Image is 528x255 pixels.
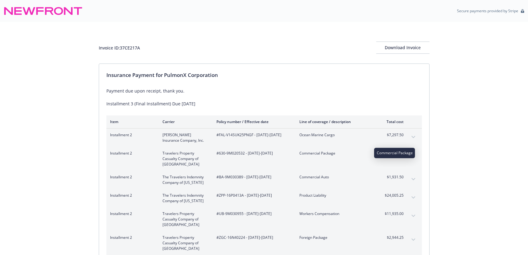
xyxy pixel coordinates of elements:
span: Foreign Package [299,235,371,240]
span: Installment 2 [110,174,153,180]
span: Travelers Property Casualty Company of [GEOGRAPHIC_DATA] [162,211,207,228]
span: #ZGC-16N40224 - [DATE]-[DATE] [216,235,290,240]
div: Installment 2The Travelers Indemnity Company of [US_STATE]#ZPP-16P0413A - [DATE]-[DATE]Product Li... [106,189,422,207]
span: [PERSON_NAME] Insurance Company, Inc. [162,132,207,143]
span: $11,935.00 [381,211,404,217]
span: $7,297.50 [381,132,404,138]
span: The Travelers Indemnity Company of [US_STATE] [162,174,207,185]
span: #BA-9M030389 - [DATE]-[DATE] [216,174,290,180]
div: Insurance Payment for PulmonX Corporation [106,71,422,79]
div: Installment 2The Travelers Indemnity Company of [US_STATE]#BA-9M030389 - [DATE]-[DATE]Commercial ... [106,171,422,189]
div: Payment due upon receipt, thank you. Installment 3 (Final Installment) Due [DATE] [106,88,422,107]
button: Download Invoice [376,42,430,54]
span: Commercial Package [299,151,371,156]
span: Workers Compensation [299,211,371,217]
span: Installment 2 [110,211,153,217]
button: expand content [408,211,418,221]
span: $2,944.25 [381,235,404,240]
div: Policy number / Effective date [216,119,290,124]
span: $24,005.25 [381,193,404,198]
button: expand content [408,132,418,142]
div: Carrier [162,119,207,124]
div: Installment 2[PERSON_NAME] Insurance Company, Inc.#FAL-V14SUK25PNGF - [DATE]-[DATE]Ocean Marine C... [106,129,422,147]
span: $1,931.50 [381,174,404,180]
div: Total cost [381,119,404,124]
div: Line of coverage / description [299,119,371,124]
span: #630-9M020532 - [DATE]-[DATE] [216,151,290,156]
span: #FAL-V14SUK25PNGF - [DATE]-[DATE] [216,132,290,138]
button: expand content [408,193,418,202]
span: Travelers Property Casualty Company of [GEOGRAPHIC_DATA] [162,151,207,167]
div: Installment 2Travelers Property Casualty Company of [GEOGRAPHIC_DATA]#UB-9M030955 - [DATE]-[DATE]... [106,207,422,231]
span: Ocean Marine Cargo [299,132,371,138]
span: #UB-9M030955 - [DATE]-[DATE] [216,211,290,217]
button: expand content [408,151,418,160]
span: The Travelers Indemnity Company of [US_STATE] [162,193,207,204]
span: Commercial Auto [299,174,371,180]
span: Installment 2 [110,132,153,138]
p: Secure payments provided by Stripe [457,8,518,13]
div: Installment 2Travelers Property Casualty Company of [GEOGRAPHIC_DATA]#ZGC-16N40224 - [DATE]-[DATE... [106,231,422,255]
button: expand content [408,174,418,184]
div: Installment 2Travelers Property Casualty Company of [GEOGRAPHIC_DATA]#630-9M020532 - [DATE]-[DATE... [106,147,422,171]
div: Item [110,119,153,124]
div: Invoice ID: 37CE217A [99,45,140,51]
span: Product Liability [299,193,371,198]
button: expand content [408,235,418,245]
span: Installment 2 [110,151,153,156]
span: #ZPP-16P0413A - [DATE]-[DATE] [216,193,290,198]
span: Travelers Property Casualty Company of [GEOGRAPHIC_DATA] [162,235,207,251]
div: Download Invoice [376,42,430,53]
span: Installment 2 [110,235,153,240]
span: Installment 2 [110,193,153,198]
